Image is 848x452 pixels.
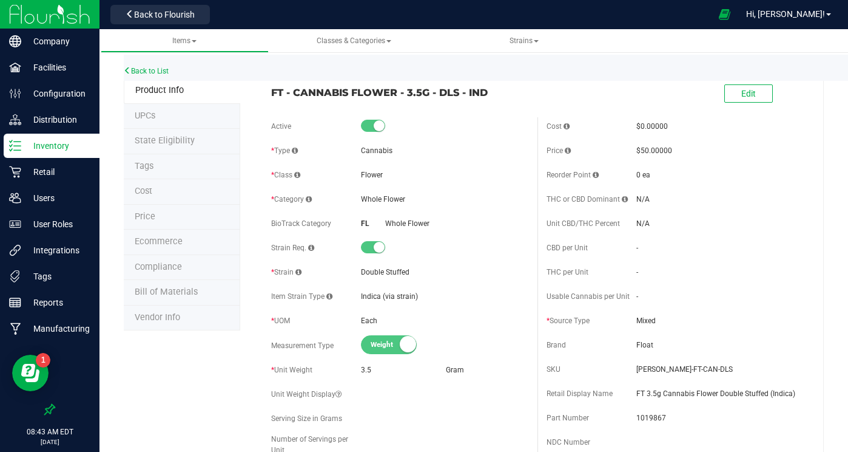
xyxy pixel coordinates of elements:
span: THC per Unit [547,268,588,276]
p: Company [21,34,94,49]
span: Gram [446,366,464,374]
inline-svg: Configuration [9,87,21,100]
p: User Roles [21,217,94,231]
p: Facilities [21,60,94,75]
span: Items [172,36,197,45]
inline-svg: Manufacturing [9,323,21,335]
span: N/A [636,219,650,228]
span: Tag [135,161,153,171]
span: Strain [271,268,301,276]
span: Unit CBD/THC Percent [547,219,620,228]
span: CBD per Unit [547,244,588,252]
span: Whole Flower [385,219,429,228]
span: Tag [135,135,195,146]
inline-svg: Inventory [9,140,21,152]
span: Source Type [547,317,590,325]
span: Mixed [636,315,803,326]
span: Whole Flower [361,195,405,204]
span: Compliance [135,262,182,272]
inline-svg: Company [9,35,21,47]
span: Strain Req. [271,244,314,252]
span: BioTrack Category [271,219,331,228]
span: Unit Weight [271,366,312,374]
span: Part Number [547,414,589,422]
span: Measurement Type [271,341,334,350]
span: N/A [636,195,650,204]
span: Serving Size in Grams [271,414,342,423]
span: $50.00000 [636,146,672,155]
span: Usable Cannabis per Unit [547,292,630,301]
span: Cost [547,122,570,131]
span: UOM [271,317,290,325]
span: Back to Flourish [134,10,195,19]
span: SKU [547,365,560,374]
span: FT - CANNABIS FLOWER - 3.5G - DLS - IND [271,85,528,100]
span: Type [271,146,298,155]
span: Float [636,340,803,351]
span: Bill of Materials [135,287,198,297]
span: - [636,268,638,276]
span: NDC Number [547,438,590,447]
span: Cost [135,186,152,196]
span: Weight [371,336,425,354]
inline-svg: Tags [9,270,21,282]
span: Category [271,195,312,204]
span: Tag [135,111,155,121]
span: - [636,292,638,301]
inline-svg: Distribution [9,114,21,126]
span: Hi, [PERSON_NAME]! [746,9,825,19]
span: Item Strain Type [271,292,332,301]
p: Reports [21,295,94,310]
p: Users [21,191,94,205]
span: $0.00000 [636,122,668,131]
span: [PERSON_NAME]-FT-CAN-DLS [636,364,803,375]
span: 1019867 [636,413,803,423]
span: - [636,244,638,252]
p: Distribution [21,112,94,127]
span: 3.5 [361,366,371,374]
span: Retail Display Name [547,389,613,398]
p: Tags [21,269,94,284]
div: FL [361,218,385,229]
span: Class [271,171,300,179]
a: Back to List [124,67,169,75]
label: Pin the sidebar to full width on large screens [44,403,56,416]
span: Open Ecommerce Menu [711,2,738,26]
iframe: Resource center unread badge [36,353,50,368]
span: Each [361,317,377,325]
span: Cannabis [361,146,392,155]
inline-svg: Reports [9,296,21,309]
span: 0 ea [636,171,650,179]
span: Brand [547,341,566,349]
p: Configuration [21,86,94,101]
span: Vendor Info [135,312,180,323]
span: Double Stuffed [361,268,409,276]
inline-svg: User Roles [9,218,21,230]
i: Custom display text for unit weight (e.g., '1.25 g', '1 gram (0.035 oz)', '1 cookie (10mg THC)') [335,391,342,398]
span: THC or CBD Dominant [547,195,628,204]
p: Inventory [21,139,94,153]
span: Active [271,122,291,131]
span: Price [547,146,571,155]
span: Strains [510,36,539,45]
span: Indica (via strain) [361,292,418,301]
span: Price [135,211,155,222]
p: [DATE] [5,437,94,447]
p: Integrations [21,243,94,258]
button: Back to Flourish [110,5,210,24]
span: Ecommerce [135,236,183,247]
inline-svg: Facilities [9,61,21,74]
inline-svg: Users [9,192,21,204]
span: FT 3.5g Cannabis Flower Double Stuffed (Indica) [636,388,803,399]
iframe: Resource center [12,355,49,391]
span: Classes & Categories [317,36,391,45]
span: Edit [741,89,756,98]
inline-svg: Retail [9,166,21,178]
button: Edit [724,84,773,103]
span: Product Info [135,85,184,95]
span: Reorder Point [547,171,599,179]
p: Retail [21,165,94,179]
inline-svg: Integrations [9,244,21,256]
span: Flower [361,171,383,179]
